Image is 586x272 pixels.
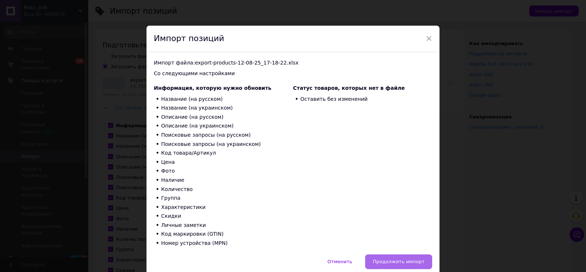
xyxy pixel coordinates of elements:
li: Код маркировки (GTIN) [154,230,293,239]
li: Скидки [154,212,293,221]
button: Отменить [320,254,360,269]
li: Цена [154,158,293,167]
span: Информация, которую нужно обновить [154,85,271,91]
li: Характеристики [154,203,293,212]
li: Поисковые запросы (на украинском) [154,140,293,149]
li: Описание (на украинском) [154,122,293,131]
span: Отменить [327,259,352,264]
span: Статус товаров, которых нет в файле [293,85,405,91]
li: Поисковые запросы (на русском) [154,131,293,140]
li: Оставить без изменений [293,95,432,104]
li: Код товара/Артикул [154,149,293,158]
div: Со следующими настройками [154,70,432,77]
li: Описание (на русском) [154,113,293,122]
button: Продолжить импорт [365,254,432,269]
li: Номер устройства (MPN) [154,239,293,248]
li: Фото [154,167,293,176]
li: Количество [154,185,293,194]
li: Название (на русском) [154,95,293,104]
div: Импорт файла: export-products-12-08-25_17-18-22.xlsx [154,59,432,67]
div: Импорт позиций [146,26,439,52]
span: Продолжить импорт [373,259,424,264]
li: Название (на украинском) [154,104,293,113]
li: Группа [154,194,293,203]
li: Наличие [154,176,293,185]
li: Личные заметки [154,221,293,230]
span: × [426,32,432,45]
